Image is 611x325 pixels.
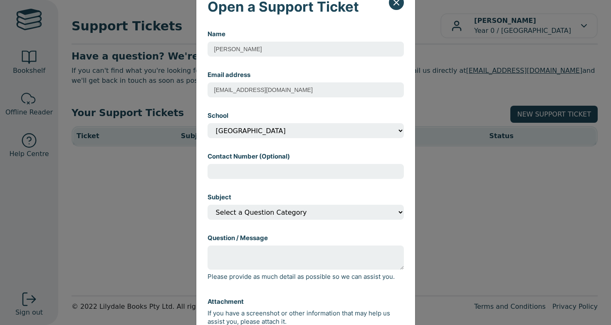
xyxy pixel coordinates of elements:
label: Name [208,30,225,38]
label: School [208,112,228,120]
label: Contact Number (Optional) [208,152,290,161]
label: Question / Message [208,234,268,242]
p: Please provide as much detail as possible so we can assist you. [208,273,404,281]
label: Subject [208,193,231,201]
label: Email address [208,71,250,79]
p: Attachment [208,298,404,306]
